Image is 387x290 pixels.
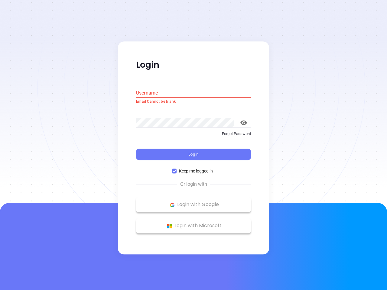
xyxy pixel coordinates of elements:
button: Login [136,149,251,160]
a: Forgot Password [136,131,251,142]
span: Login [188,152,199,157]
img: Google Logo [168,201,176,209]
img: Microsoft Logo [166,222,173,230]
p: Forgot Password [136,131,251,137]
p: Email Cannot be blank [136,99,251,105]
p: Login with Google [139,200,248,209]
span: Or login with [177,181,210,188]
button: Google Logo Login with Google [136,197,251,212]
button: toggle password visibility [236,115,251,130]
span: Keep me logged in [177,168,215,175]
p: Login [136,60,251,70]
button: Microsoft Logo Login with Microsoft [136,218,251,234]
p: Login with Microsoft [139,221,248,230]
